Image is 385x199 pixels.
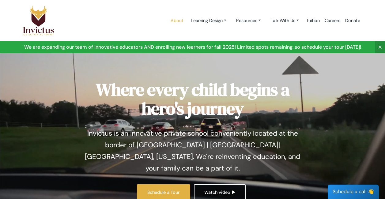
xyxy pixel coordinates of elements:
[81,80,304,118] h1: Where every child begins a hero's journey
[266,15,304,26] a: Talk With Us
[343,8,363,34] a: Donate
[328,185,379,199] div: Schedule a call 👋
[23,5,55,36] img: Logo
[322,8,343,34] a: Careers
[304,8,322,34] a: Tuition
[231,15,266,26] a: Resources
[168,8,186,34] a: About
[186,15,231,26] a: Learning Design
[81,128,304,174] p: Invictus is an innovative private school conveniently located at the border of [GEOGRAPHIC_DATA] ...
